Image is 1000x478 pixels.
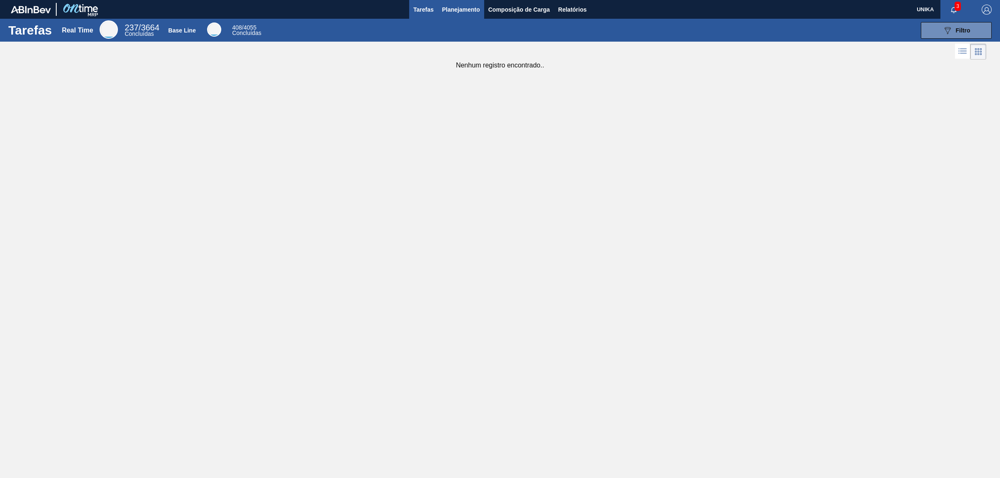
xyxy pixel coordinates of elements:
span: Relatórios [558,5,587,15]
span: Tarefas [413,5,434,15]
span: Concluídas [125,30,154,37]
span: 408 [232,24,242,31]
span: 237 [125,23,138,32]
div: Visão em Lista [955,44,970,60]
div: Base Line [207,22,221,37]
span: Concluídas [232,30,261,36]
img: TNhmsLtSVTkK8tSr43FrP2fwEKptu5GPRR3wAAAABJRU5ErkJggg== [11,6,51,13]
div: Real Time [125,24,159,37]
h1: Tarefas [8,25,52,35]
span: Filtro [956,27,970,34]
div: Base Line [232,25,261,36]
div: Visão em Cards [970,44,986,60]
span: Planejamento [442,5,480,15]
button: Notificações [940,4,967,15]
span: Composição de Carga [488,5,550,15]
span: 3 [955,2,961,11]
span: / 4055 [232,24,256,31]
div: Real Time [100,20,118,39]
div: Real Time [62,27,93,34]
button: Filtro [921,22,992,39]
div: Base Line [168,27,196,34]
img: Logout [982,5,992,15]
span: / 3664 [125,23,159,32]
